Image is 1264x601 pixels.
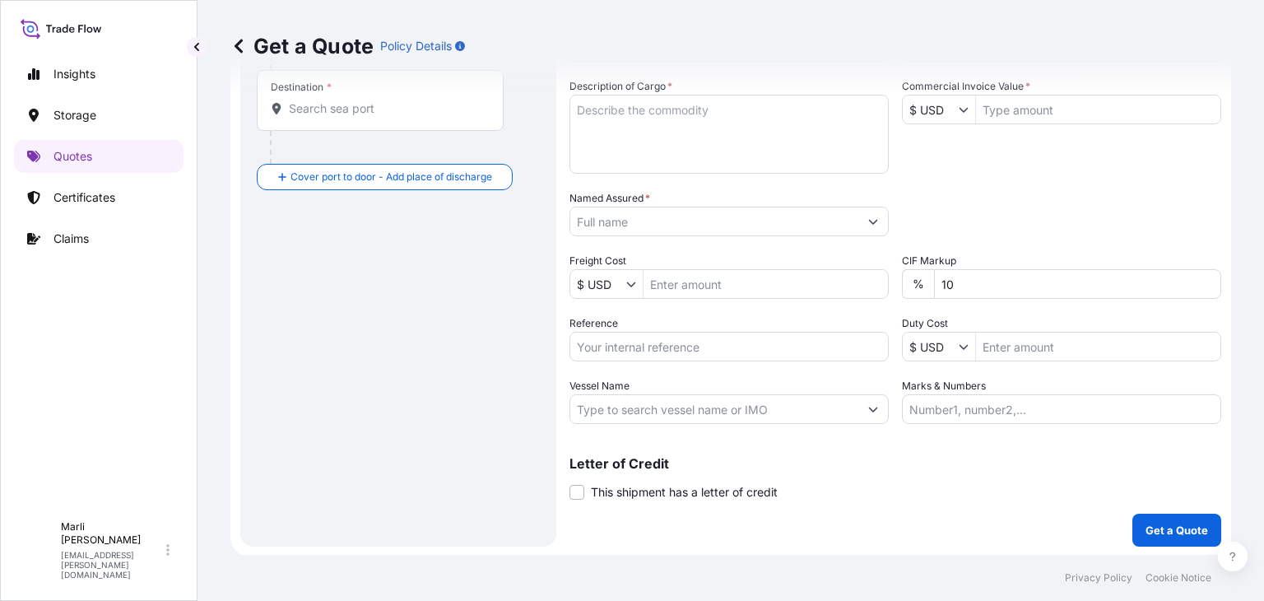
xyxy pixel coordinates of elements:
[61,520,163,547] p: Marli [PERSON_NAME]
[53,148,92,165] p: Quotes
[53,189,115,206] p: Certificates
[61,550,163,580] p: [EMAIL_ADDRESS][PERSON_NAME][DOMAIN_NAME]
[53,66,95,82] p: Insights
[644,269,888,299] input: Enter amount
[902,315,948,332] label: Duty Cost
[903,332,959,361] input: Duty Cost
[902,269,934,299] div: %
[14,222,184,255] a: Claims
[290,169,492,185] span: Cover port to door - Add place of discharge
[380,38,452,54] p: Policy Details
[959,101,975,118] button: Show suggestions
[569,253,626,269] label: Freight Cost
[902,378,986,394] label: Marks & Numbers
[14,99,184,132] a: Storage
[569,378,630,394] label: Vessel Name
[902,394,1221,424] input: Number1, number2,...
[230,33,374,59] p: Get a Quote
[903,95,959,124] input: Commercial Invoice Value
[14,181,184,214] a: Certificates
[976,332,1220,361] input: Enter amount
[591,484,778,501] span: This shipment has a letter of credit
[858,207,888,236] button: Show suggestions
[934,269,1221,299] input: Enter percentage
[257,164,513,190] button: Cover port to door - Add place of discharge
[53,107,96,123] p: Storage
[959,338,975,355] button: Show suggestions
[976,95,1220,124] input: Type amount
[569,457,1221,470] p: Letter of Credit
[569,190,650,207] label: Named Assured
[1145,522,1208,538] p: Get a Quote
[570,394,858,424] input: Type to search vessel name or IMO
[1145,571,1211,585] a: Cookie Notice
[14,58,184,91] a: Insights
[31,542,44,558] span: M
[569,315,618,332] label: Reference
[53,231,89,247] p: Claims
[289,100,483,117] input: Destination
[1065,571,1132,585] a: Privacy Policy
[14,140,184,173] a: Quotes
[1132,514,1221,547] button: Get a Quote
[626,276,643,292] button: Show suggestions
[569,332,889,361] input: Your internal reference
[570,207,858,236] input: Full name
[570,269,626,299] input: Freight Cost
[858,394,888,424] button: Show suggestions
[902,253,956,269] label: CIF Markup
